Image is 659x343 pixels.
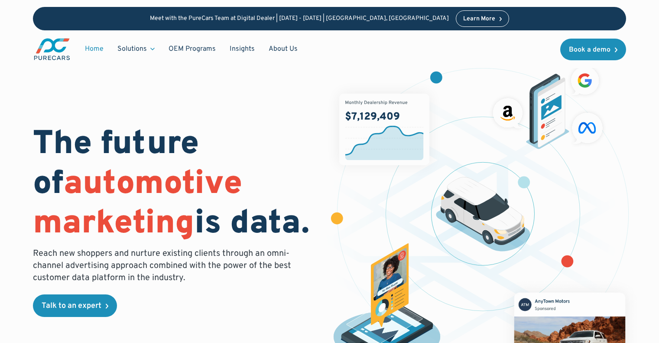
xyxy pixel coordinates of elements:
[33,248,296,284] p: Reach new shoppers and nurture existing clients through an omni-channel advertising approach comb...
[33,37,71,61] a: main
[456,10,510,27] a: Learn More
[33,164,242,245] span: automotive marketing
[223,41,262,57] a: Insights
[339,94,429,165] img: chart showing monthly dealership revenue of $7m
[78,41,110,57] a: Home
[33,125,319,244] h1: The future of is data.
[117,44,147,54] div: Solutions
[33,37,71,61] img: purecars logo
[110,41,162,57] div: Solutions
[42,302,101,310] div: Talk to an expert
[162,41,223,57] a: OEM Programs
[489,62,607,149] img: ads on social media and advertising partners
[150,15,449,23] p: Meet with the PureCars Team at Digital Dealer | [DATE] - [DATE] | [GEOGRAPHIC_DATA], [GEOGRAPHIC_...
[33,294,117,317] a: Talk to an expert
[463,16,495,22] div: Learn More
[262,41,305,57] a: About Us
[436,177,530,252] img: illustration of a vehicle
[569,46,610,53] div: Book a demo
[560,39,626,60] a: Book a demo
